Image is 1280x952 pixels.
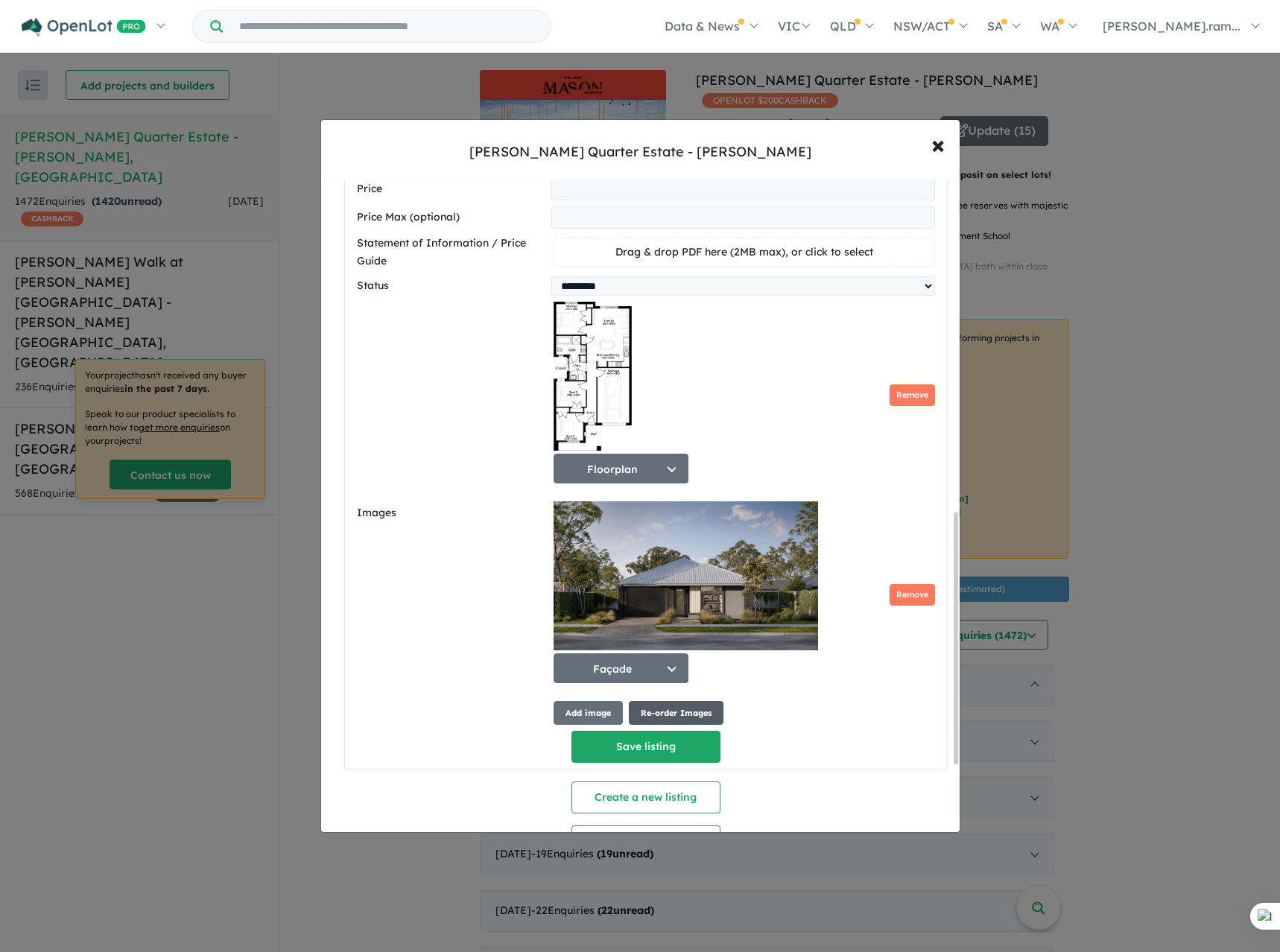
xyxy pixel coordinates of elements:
[615,245,873,258] span: Drag & drop PDF here (2MB max), or click to select
[629,701,723,726] button: Re-order Images
[226,10,548,42] input: Try estate name, suburb, builder or developer
[469,142,811,162] div: [PERSON_NAME] Quarter Estate - [PERSON_NAME]
[890,584,935,606] button: Remove
[554,501,819,650] img: Mason Quarter Estate - Wollert - Lot 630 Façade
[1103,19,1241,34] span: [PERSON_NAME].ram...
[931,128,945,160] span: ×
[554,653,688,683] button: Façade
[554,302,633,451] img: Mason Quarter Estate - Wollert - Lot 630 Floorplan
[357,235,548,270] label: Statement of Information / Price Guide
[571,781,720,813] button: Create a new listing
[571,825,720,857] button: Re-order listings
[890,384,935,406] button: Remove
[357,504,548,522] label: Images
[357,277,546,295] label: Status
[357,180,546,198] label: Price
[22,18,146,37] img: Openlot PRO Logo White
[357,209,546,226] label: Price Max (optional)
[571,731,720,763] button: Save listing
[554,701,623,726] button: Add image
[554,454,688,483] button: Floorplan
